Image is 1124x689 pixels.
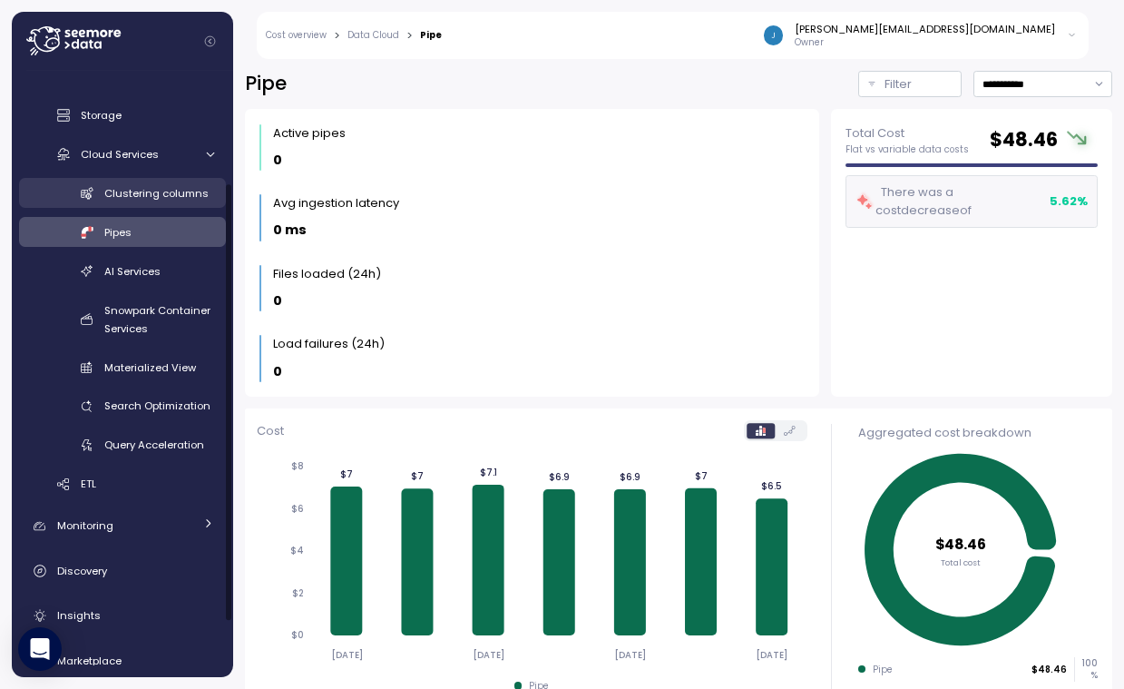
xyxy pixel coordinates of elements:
[935,535,986,554] tspan: $48.46
[334,30,340,42] div: >
[104,186,209,201] span: Clustering columns
[273,265,381,283] div: Files loaded (24h)
[756,649,787,661] tspan: [DATE]
[291,461,304,473] tspan: $8
[273,150,282,171] p: 0
[1050,192,1088,211] div: 5.62 %
[19,391,226,421] a: Search Optimization
[330,649,362,661] tspan: [DATE]
[19,643,226,679] a: Marketplace
[19,217,226,247] a: Pipes
[273,361,282,382] p: 0
[19,295,226,343] a: Snowpark Container Services
[199,34,221,48] button: Collapse navigation
[81,147,159,162] span: Cloud Services
[873,664,893,676] div: Pipe
[845,124,969,143] p: Total Cost
[290,546,304,557] tspan: $4
[795,22,1055,36] div: [PERSON_NAME][EMAIL_ADDRESS][DOMAIN_NAME]
[19,597,226,634] a: Insights
[858,424,1098,442] div: Aggregated cost breakdown
[291,630,304,642] tspan: $0
[845,143,969,156] p: Flat vs variable data costs
[18,627,62,671] div: Open Intercom Messenger
[340,468,353,480] tspan: $7
[19,469,226,499] a: ETL
[273,194,399,212] div: Avg ingestion latency
[245,71,287,97] h2: Pipe
[104,360,196,375] span: Materialized View
[761,481,782,493] tspan: $6.5
[941,556,981,567] tspan: Total cost
[795,36,1055,49] p: Owner
[104,303,210,336] span: Snowpark Container Services
[257,422,284,440] p: Cost
[273,335,385,353] div: Load failures (24h)
[885,75,912,94] p: Filter
[479,467,496,478] tspan: $7.1
[81,108,122,123] span: Storage
[548,471,569,483] tspan: $6.9
[57,608,101,623] span: Insights
[19,352,226,382] a: Materialized View
[19,256,226,286] a: AI Services
[291,503,304,515] tspan: $6
[292,587,304,599] tspan: $2
[990,127,1058,153] h2: $ 48.46
[19,101,226,131] a: Storage
[57,654,122,668] span: Marketplace
[473,649,504,661] tspan: [DATE]
[858,71,962,97] button: Filter
[614,649,646,661] tspan: [DATE]
[104,264,161,279] span: AI Services
[273,290,282,311] p: 0
[81,477,96,491] span: ETL
[19,553,226,589] a: Discovery
[266,31,327,40] a: Cost overview
[104,399,210,413] span: Search Optimization
[1075,657,1097,682] p: 100 %
[57,518,113,533] span: Monitoring
[411,470,424,482] tspan: $7
[273,220,307,241] p: 0 ms
[347,31,399,40] a: Data Cloud
[764,25,783,44] img: 49009b1724cfbfce373b122f442421c6
[273,124,346,143] div: Active pipes
[19,508,226,545] a: Monitoring
[19,139,226,169] a: Cloud Services
[420,31,442,40] div: Pipe
[694,470,707,482] tspan: $7
[406,30,413,42] div: >
[57,564,107,578] span: Discovery
[104,225,132,240] span: Pipes
[1031,664,1067,676] p: $48.46
[19,430,226,460] a: Query Acceleration
[19,178,226,208] a: Clustering columns
[620,471,640,483] tspan: $6.9
[855,183,1088,220] div: There was a cost decrease of
[104,438,204,452] span: Query Acceleration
